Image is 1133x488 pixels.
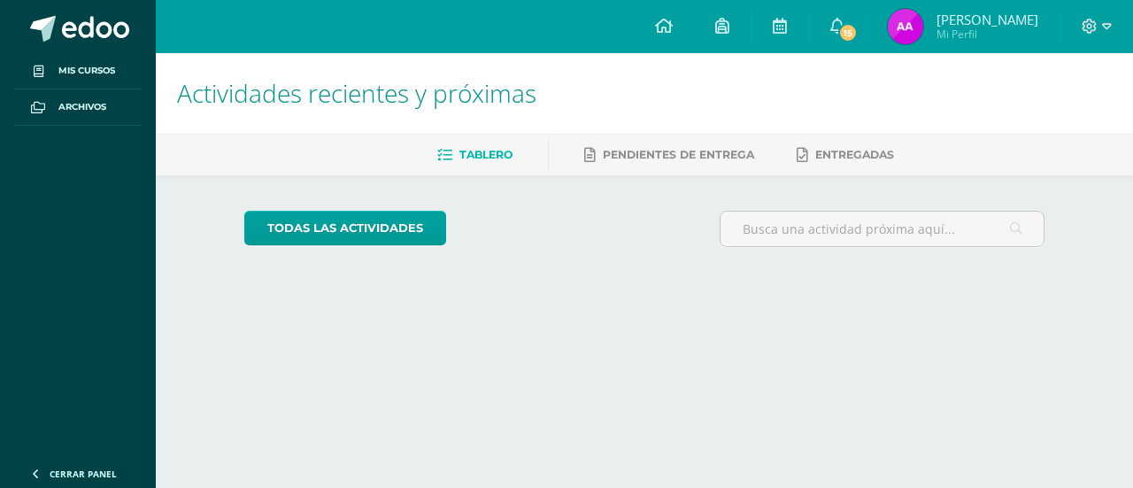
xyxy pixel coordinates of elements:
a: Pendientes de entrega [584,141,754,169]
span: Pendientes de entrega [603,148,754,161]
a: Entregadas [797,141,894,169]
span: Mi Perfil [936,27,1038,42]
span: Actividades recientes y próximas [177,76,536,110]
a: Tablero [437,141,513,169]
a: todas las Actividades [244,211,446,245]
input: Busca una actividad próxima aquí... [721,212,1044,246]
span: Mis cursos [58,64,115,78]
a: Archivos [14,89,142,126]
img: 5b0250bab5470b9a7437b747ac79c970.png [888,9,923,44]
span: [PERSON_NAME] [936,11,1038,28]
span: Archivos [58,100,106,114]
span: Entregadas [815,148,894,161]
span: Cerrar panel [50,468,117,480]
a: Mis cursos [14,53,142,89]
span: 15 [837,23,857,43]
span: Tablero [459,148,513,161]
